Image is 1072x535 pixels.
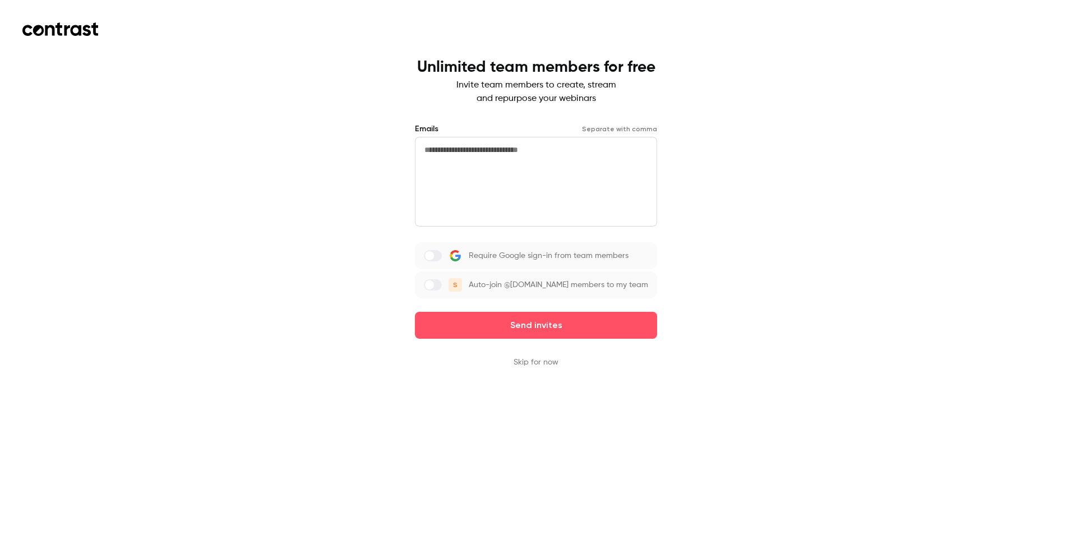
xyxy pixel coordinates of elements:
p: Invite team members to create, stream and repurpose your webinars [417,79,655,105]
label: Emails [415,123,438,135]
label: Require Google sign-in from team members [415,242,657,269]
p: Separate with comma [582,124,657,133]
span: s [453,280,458,290]
button: Skip for now [514,357,558,368]
h1: Unlimited team members for free [417,58,655,76]
label: Auto-join @[DOMAIN_NAME] members to my team [415,271,657,298]
button: Send invites [415,312,657,339]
